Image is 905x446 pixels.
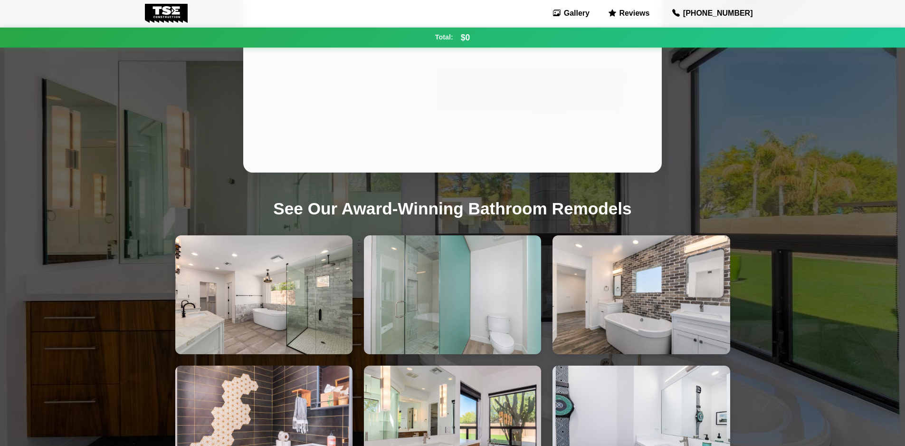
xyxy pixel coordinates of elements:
span: Total: [435,32,453,43]
span: $0 [461,31,470,44]
img: Medlock Bathroom Remodel [175,235,352,354]
a: [PHONE_NUMBER] [665,4,760,23]
img: Tse Construction [145,4,188,23]
a: Gallery [549,6,593,21]
h2: See Our Award-Winning Bathroom Remodels [168,199,738,219]
img: Camelback Bathroom Remodel [553,235,730,354]
img: Minnezona Bathroom Remodel [364,235,541,354]
a: Reviews [605,6,653,21]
